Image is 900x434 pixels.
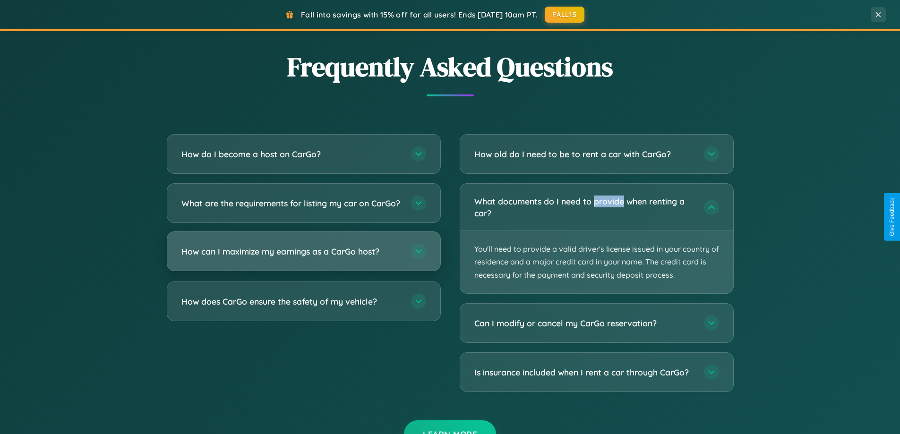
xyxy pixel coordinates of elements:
h3: Is insurance included when I rent a car through CarGo? [474,366,694,378]
h3: How can I maximize my earnings as a CarGo host? [181,246,402,257]
h3: How does CarGo ensure the safety of my vehicle? [181,296,402,307]
button: FALL15 [545,7,584,23]
h2: Frequently Asked Questions [167,49,734,85]
h3: How old do I need to be to rent a car with CarGo? [474,148,694,160]
h3: What documents do I need to provide when renting a car? [474,196,694,219]
h3: What are the requirements for listing my car on CarGo? [181,197,402,209]
span: Fall into savings with 15% off for all users! Ends [DATE] 10am PT. [301,10,538,19]
div: Give Feedback [889,198,895,236]
p: You'll need to provide a valid driver's license issued in your country of residence and a major c... [460,231,733,293]
h3: How do I become a host on CarGo? [181,148,402,160]
h3: Can I modify or cancel my CarGo reservation? [474,317,694,329]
